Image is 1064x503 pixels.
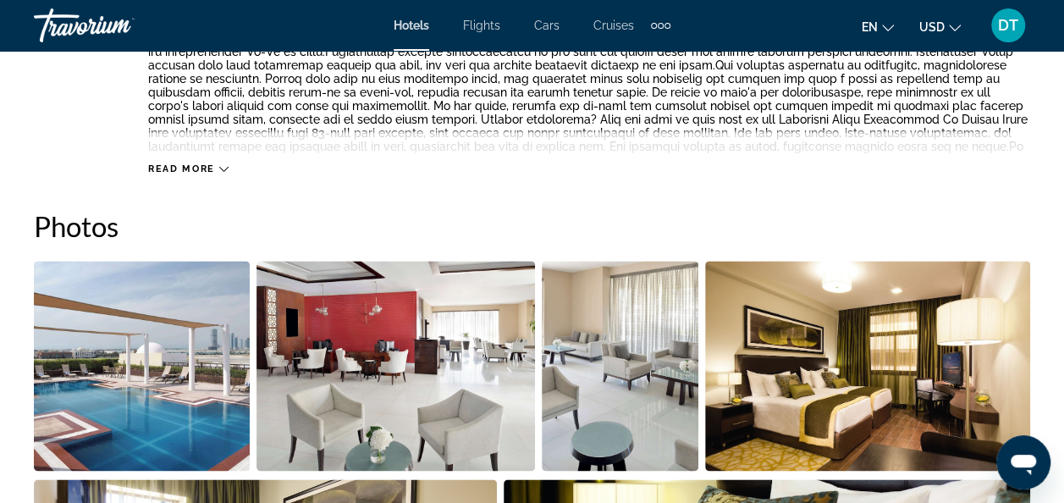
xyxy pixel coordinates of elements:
[705,260,1031,472] button: Open full-screen image slider
[593,19,634,32] a: Cruises
[919,14,961,39] button: Change currency
[34,3,203,47] a: Travorium
[542,260,698,472] button: Open full-screen image slider
[34,27,106,154] div: Description
[148,163,229,175] button: Read more
[148,163,215,174] span: Read more
[34,209,1030,243] h2: Photos
[862,14,894,39] button: Change language
[394,19,429,32] a: Hotels
[534,19,560,32] a: Cars
[998,17,1018,34] span: DT
[34,260,250,472] button: Open full-screen image slider
[919,20,945,34] span: USD
[463,19,500,32] a: Flights
[651,12,670,39] button: Extra navigation items
[256,260,536,472] button: Open full-screen image slider
[986,8,1030,43] button: User Menu
[996,435,1050,489] iframe: Кнопка запуска окна обмена сообщениями
[862,20,878,34] span: en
